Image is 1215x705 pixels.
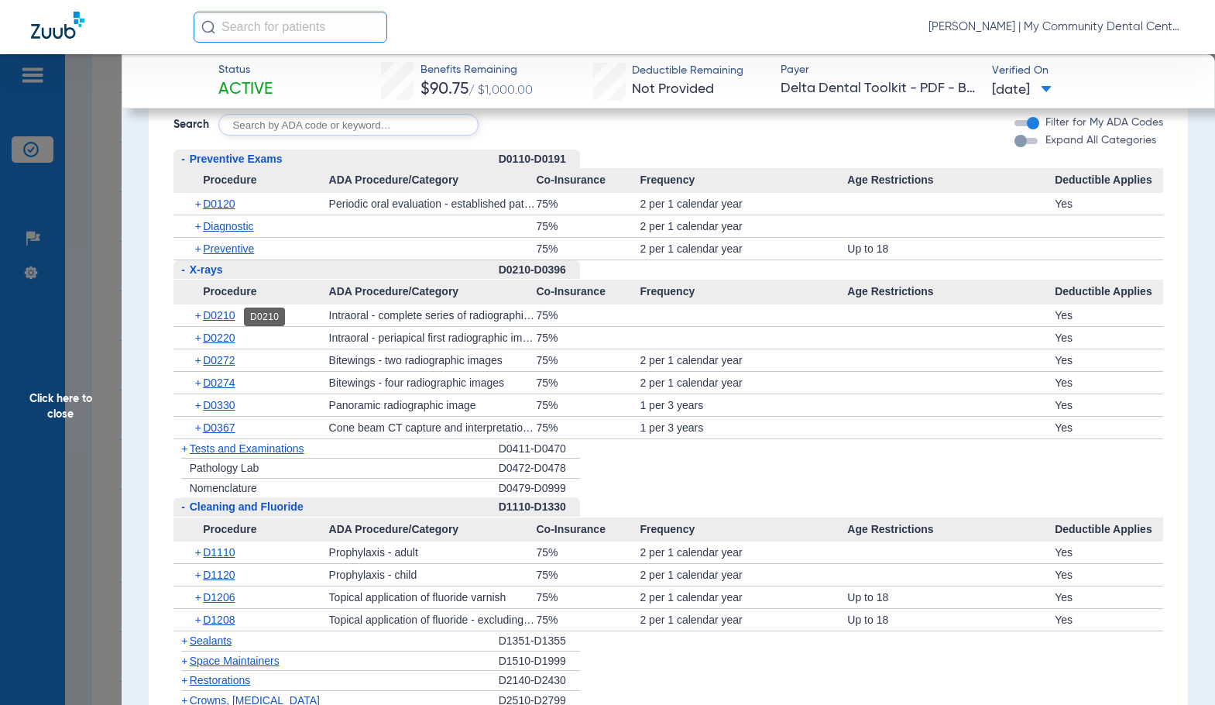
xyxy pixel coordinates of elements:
div: 75% [536,372,640,394]
span: D1206 [203,591,235,604]
span: + [195,349,204,371]
span: Not Provided [632,82,714,96]
span: Age Restrictions [847,168,1055,193]
div: D0210 [244,308,285,326]
div: Yes [1055,542,1163,563]
div: 2 per 1 calendar year [640,238,847,260]
span: ADA Procedure/Category [329,168,537,193]
span: + [195,564,204,586]
span: [PERSON_NAME] | My Community Dental Centers [928,19,1184,35]
div: 75% [536,193,640,215]
span: + [195,215,204,237]
div: Prophylaxis - child [329,564,537,586]
div: Bitewings - four radiographic images [329,372,537,394]
span: + [181,655,187,667]
div: 75% [536,394,640,416]
img: Search Icon [201,20,215,34]
div: 2 per 1 calendar year [640,586,847,608]
div: D0411-D0470 [499,439,580,459]
span: Pathology Lab [190,462,259,474]
span: D1208 [203,614,235,626]
span: + [195,417,204,438]
span: Co-Insurance [536,168,640,193]
span: Preventive Exams [190,153,283,165]
span: + [195,304,204,326]
span: D0367 [203,421,235,434]
div: D2140-D2430 [499,671,580,691]
span: D1110 [203,546,235,559]
span: Status [218,62,273,78]
span: ADA Procedure/Category [329,280,537,304]
div: Yes [1055,394,1163,416]
input: Search by ADA code or keyword… [218,114,479,136]
span: + [181,442,187,455]
span: Expand All Categories [1045,135,1156,146]
div: 1 per 3 years [640,417,847,438]
div: Yes [1055,304,1163,326]
span: Preventive [203,242,254,255]
div: D0479-D0999 [499,479,580,498]
span: $90.75 [420,81,468,98]
span: D0210 [203,309,235,322]
div: D1351-D1355 [499,631,580,652]
div: 2 per 1 calendar year [640,193,847,215]
span: - [181,263,185,276]
div: 2 per 1 calendar year [640,215,847,237]
div: Yes [1055,193,1163,215]
div: Up to 18 [847,586,1055,608]
div: D1110-D1330 [499,497,580,518]
div: Yes [1055,417,1163,438]
span: [DATE] [992,81,1052,100]
span: Nomenclature [190,482,257,494]
div: 1 per 3 years [640,394,847,416]
div: 2 per 1 calendar year [640,542,847,563]
span: Co-Insurance [536,518,640,542]
div: Panoramic radiographic image [329,394,537,416]
span: + [181,634,187,647]
span: Active [218,79,273,101]
div: Yes [1055,349,1163,371]
div: 2 per 1 calendar year [640,609,847,631]
div: Yes [1055,586,1163,608]
span: + [195,238,204,260]
span: Benefits Remaining [420,62,533,78]
span: Delta Dental Toolkit - PDF - Bot [781,79,978,98]
div: 75% [536,564,640,586]
span: D1120 [203,569,235,581]
span: ADA Procedure/Category [329,518,537,542]
span: Procedure [173,280,329,304]
span: + [195,542,204,563]
div: 75% [536,304,640,326]
div: 75% [536,586,640,608]
span: D0220 [203,332,235,344]
span: Procedure [173,168,329,193]
div: 75% [536,327,640,349]
span: Deductible Applies [1055,518,1163,542]
span: Verified On [992,63,1189,79]
span: X-rays [190,263,223,276]
span: Payer [781,62,978,78]
div: 2 per 1 calendar year [640,349,847,371]
div: Yes [1055,564,1163,586]
div: 75% [536,542,640,563]
span: Age Restrictions [847,280,1055,304]
div: Intraoral - periapical first radiographic image [329,327,537,349]
div: 2 per 1 calendar year [640,564,847,586]
div: D0210-D0396 [499,260,580,280]
span: Frequency [640,518,847,542]
span: Search [173,117,209,132]
div: Cone beam CT capture and interpretation with field of view of both jaws; with or without cranium [329,417,537,438]
label: Filter for My ADA Codes [1042,115,1163,131]
span: Diagnostic [203,220,253,232]
input: Search for patients [194,12,387,43]
span: Frequency [640,280,847,304]
div: Yes [1055,327,1163,349]
span: - [181,153,185,165]
span: D0272 [203,354,235,366]
span: Deductible Applies [1055,168,1163,193]
span: Co-Insurance [536,280,640,304]
span: Cleaning and Fluoride [190,500,304,513]
div: Up to 18 [847,609,1055,631]
span: Age Restrictions [847,518,1055,542]
span: / $1,000.00 [468,84,533,97]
